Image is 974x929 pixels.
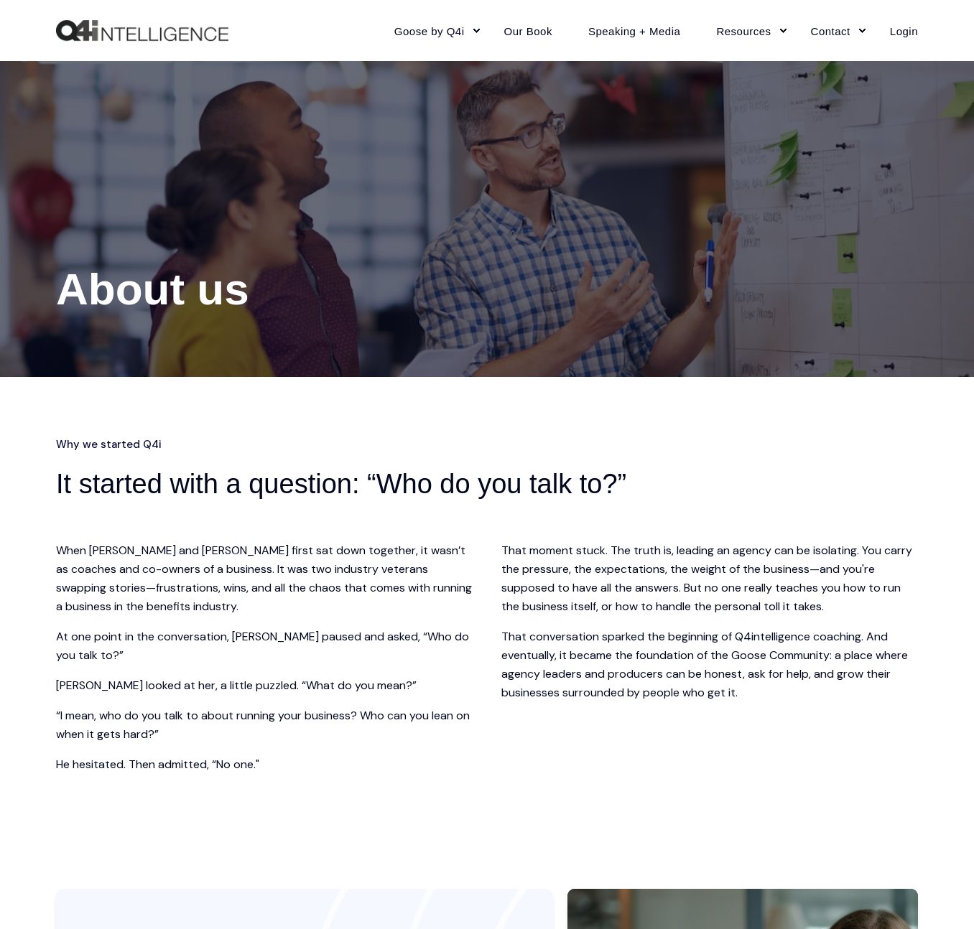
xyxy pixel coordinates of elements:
p: That moment stuck. The truth is, leading an agency can be isolating. You carry the pressure, the ... [501,541,918,616]
p: At one point in the conversation, [PERSON_NAME] paused and asked, “Who do you talk to?” [56,627,473,665]
img: Q4intelligence, LLC logo [56,20,228,42]
span: Why we started Q4i [56,434,161,455]
p: “I mean, who do you talk to about running your business? Who can you lean on when it gets hard?” [56,706,473,744]
span: About us [56,264,249,314]
p: [PERSON_NAME] looked at her, a little puzzled. “What do you mean?” [56,676,473,695]
a: Back to Home [56,20,228,42]
p: When [PERSON_NAME] and [PERSON_NAME] first sat down together, it wasn’t as coaches and co-owners ... [56,541,473,616]
p: That conversation sparked the beginning of Q4intelligence coaching. And eventually, it became the... [501,627,918,702]
p: He hesitated. Then admitted, “No one." [56,755,473,774]
h2: It started with a question: “Who do you talk to?” [56,466,918,502]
